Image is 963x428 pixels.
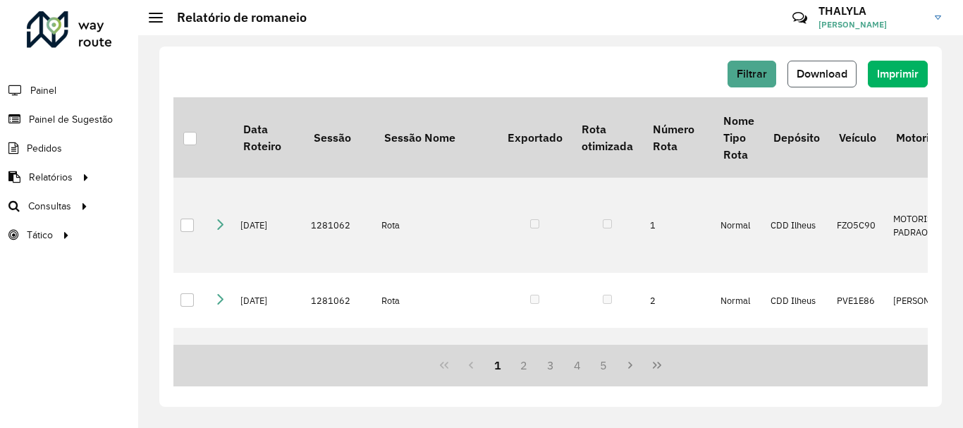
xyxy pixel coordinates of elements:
span: Imprimir [877,68,919,80]
td: CDD Ilheus [763,273,829,328]
td: 2 [643,273,713,328]
h2: Relatório de romaneio [163,10,307,25]
th: Rota otimizada [572,97,642,178]
td: 1281062 [304,328,374,396]
button: Imprimir [868,61,928,87]
button: Next Page [617,352,644,379]
span: Download [797,68,847,80]
button: 1 [484,352,511,379]
span: Tático [27,228,53,243]
span: Relatórios [29,170,73,185]
td: Normal [713,178,763,273]
button: Last Page [644,352,670,379]
th: Depósito [763,97,829,178]
button: 4 [564,352,591,379]
th: Número Rota [643,97,713,178]
td: FZO5C90 [830,178,886,273]
th: Veículo [830,97,886,178]
td: [DATE] [233,273,304,328]
a: Contato Rápido [785,3,815,33]
td: 1281062 [304,273,374,328]
td: Normal [713,328,763,396]
th: Sessão Nome [374,97,498,178]
th: Exportado [498,97,572,178]
td: JBQ7D32 [830,328,886,396]
th: Sessão [304,97,374,178]
td: PVE1E86 [830,273,886,328]
td: [DATE] [233,178,304,273]
td: Rota [374,178,498,273]
button: Download [787,61,857,87]
td: 1281062 [304,178,374,273]
button: Filtrar [728,61,776,87]
span: Filtrar [737,68,767,80]
td: 1 [643,178,713,273]
td: Rota [374,328,498,396]
td: 3 [643,328,713,396]
td: [DATE] [233,328,304,396]
th: Data Roteiro [233,97,304,178]
span: [PERSON_NAME] [818,18,924,31]
button: 3 [537,352,564,379]
span: Pedidos [27,141,62,156]
th: Nome Tipo Rota [713,97,763,178]
td: Normal [713,273,763,328]
span: Consultas [28,199,71,214]
td: CDD Ilheus [763,328,829,396]
button: 5 [591,352,618,379]
button: 2 [510,352,537,379]
h3: THALYLA [818,4,924,18]
td: Rota [374,273,498,328]
span: Painel [30,83,56,98]
span: Painel de Sugestão [29,112,113,127]
td: CDD Ilheus [763,178,829,273]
